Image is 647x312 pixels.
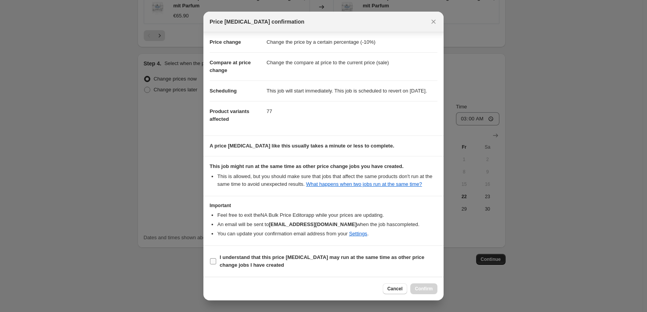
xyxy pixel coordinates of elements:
[383,283,407,294] button: Cancel
[210,18,305,26] span: Price [MEDICAL_DATA] confirmation
[269,221,357,227] b: [EMAIL_ADDRESS][DOMAIN_NAME]
[210,202,437,209] h3: Important
[349,231,367,237] a: Settings
[210,88,237,94] span: Scheduling
[217,221,437,228] li: An email will be sent to when the job has completed .
[267,52,437,73] dd: Change the compare at price to the current price (sale)
[210,108,250,122] span: Product variants affected
[217,211,437,219] li: Feel free to exit the NA Bulk Price Editor app while your prices are updating.
[210,60,251,73] span: Compare at price change
[267,32,437,52] dd: Change the price by a certain percentage (-10%)
[267,81,437,101] dd: This job will start immediately. This job is scheduled to revert on [DATE].
[220,254,424,268] b: I understand that this price [MEDICAL_DATA] may run at the same time as other price change jobs I...
[267,101,437,122] dd: 77
[428,16,439,27] button: Close
[217,230,437,238] li: You can update your confirmation email address from your .
[210,143,394,149] b: A price [MEDICAL_DATA] like this usually takes a minute or less to complete.
[217,173,437,188] li: This is allowed, but you should make sure that jobs that affect the same products don ' t run at ...
[387,286,403,292] span: Cancel
[210,163,404,169] b: This job might run at the same time as other price change jobs you have created.
[210,39,241,45] span: Price change
[306,181,422,187] a: What happens when two jobs run at the same time?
